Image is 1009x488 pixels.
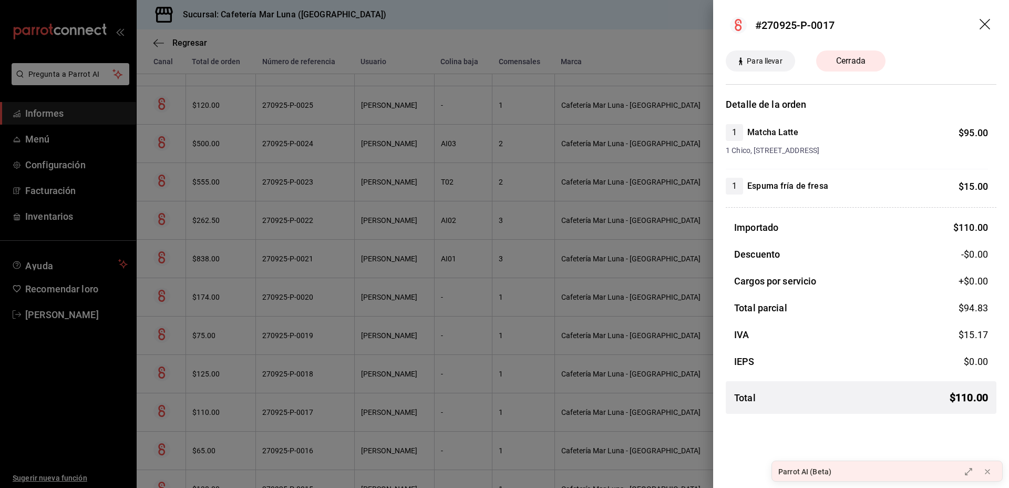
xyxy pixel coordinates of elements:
font: Parrot AI (Beta) [778,467,831,476]
font: 94.83 [964,302,988,313]
font: -$0.00 [961,249,988,260]
font: 15.00 [964,181,988,192]
font: $ [953,222,959,233]
font: $ [964,356,969,367]
font: IEPS [734,356,755,367]
font: 95.00 [964,127,988,138]
font: Espuma fría de fresa [747,181,828,191]
font: 15.17 [964,329,988,340]
font: 110.00 [955,391,988,404]
font: Para llevar [747,57,782,65]
font: 0.00 [969,356,988,367]
font: IVA [734,329,749,340]
font: Cerrada [836,56,866,66]
font: $ [959,181,964,192]
font: 0.00 [969,276,988,287]
font: Cargos por servicio [734,276,817,287]
font: 1 [732,127,737,137]
font: Matcha Latte [747,127,798,137]
font: 110.00 [959,222,988,233]
font: $ [959,127,964,138]
font: Importado [734,222,778,233]
font: #270925-P-0017 [755,19,835,32]
font: Detalle de la orden [726,99,807,110]
font: $ [959,302,964,313]
font: $ [959,329,964,340]
font: $ [950,391,955,404]
font: Total [734,392,756,403]
font: 1 [732,181,737,191]
font: Total parcial [734,302,787,313]
button: arrastrar [980,19,992,32]
font: 1 Chico, [STREET_ADDRESS] [726,146,819,155]
font: Descuento [734,249,780,260]
font: +$ [959,276,969,287]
